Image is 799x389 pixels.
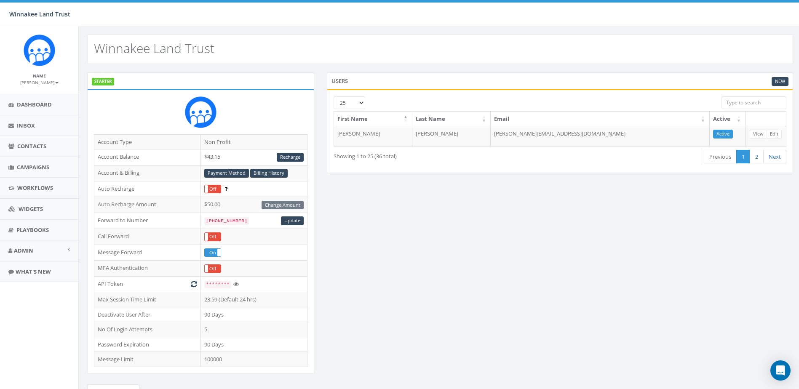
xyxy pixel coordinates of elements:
span: Widgets [19,205,43,213]
span: What's New [16,268,51,275]
td: 90 Days [200,307,307,322]
span: Winnakee Land Trust [9,10,70,18]
td: Auto Recharge [94,181,201,197]
td: [PERSON_NAME] [334,126,412,146]
td: $50.00 [200,197,307,213]
a: New [772,77,788,86]
td: Account & Billing [94,165,201,181]
span: Contacts [17,142,46,150]
a: 2 [750,150,764,164]
td: MFA Authentication [94,261,201,277]
div: OnOff [204,264,221,273]
td: Deactivate User After [94,307,201,322]
td: Account Type [94,134,201,149]
a: Active [713,130,733,139]
td: Message Forward [94,245,201,261]
td: Auto Recharge Amount [94,197,201,213]
label: On [205,249,221,257]
a: Update [281,216,304,225]
td: No Of Login Attempts [94,322,201,337]
td: [PERSON_NAME][EMAIL_ADDRESS][DOMAIN_NAME] [491,126,710,146]
small: [PERSON_NAME] [20,80,59,85]
a: Billing History [250,169,288,178]
label: Off [205,265,221,273]
img: Rally_Corp_Icon.png [24,35,55,66]
span: Dashboard [17,101,52,108]
label: STARTER [92,78,114,85]
a: Previous [704,150,737,164]
td: Non Profit [200,134,307,149]
span: Inbox [17,122,35,129]
th: Last Name: activate to sort column ascending [412,112,491,126]
td: API Token [94,277,201,292]
td: [PERSON_NAME] [412,126,491,146]
td: 5 [200,322,307,337]
a: [PERSON_NAME] [20,78,59,86]
span: Enable to prevent campaign failure. [224,185,227,192]
td: Password Expiration [94,337,201,352]
th: First Name: activate to sort column descending [334,112,412,126]
a: Recharge [277,153,304,162]
small: Name [33,73,46,79]
div: OnOff [204,232,221,241]
td: 100000 [200,352,307,367]
div: Showing 1 to 25 (36 total) [334,149,515,160]
th: Email: activate to sort column ascending [491,112,710,126]
td: 90 Days [200,337,307,352]
input: Type to search [722,96,786,109]
a: Next [763,150,786,164]
span: Admin [14,247,33,254]
td: $43.15 [200,149,307,165]
span: Campaigns [17,163,49,171]
i: Generate New Token [191,281,197,287]
td: Call Forward [94,229,201,245]
div: Open Intercom Messenger [770,360,791,381]
a: Payment Method [204,169,249,178]
a: 1 [736,150,750,164]
div: OnOff [204,248,221,257]
td: 23:59 (Default 24 hrs) [200,292,307,307]
td: Max Session Time Limit [94,292,201,307]
img: Rally_Corp_Icon.png [185,96,216,128]
label: Off [205,233,221,241]
label: Off [205,185,221,193]
span: Workflows [17,184,53,192]
a: View [750,130,767,139]
td: Account Balance [94,149,201,165]
span: Playbooks [16,226,49,234]
td: Forward to Number [94,213,201,229]
div: Users [327,72,793,89]
code: [PHONE_NUMBER] [204,217,249,225]
a: Edit [767,130,782,139]
div: OnOff [204,185,221,194]
th: Active: activate to sort column ascending [710,112,746,126]
td: Message Limit [94,352,201,367]
h2: Winnakee Land Trust [94,41,214,55]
